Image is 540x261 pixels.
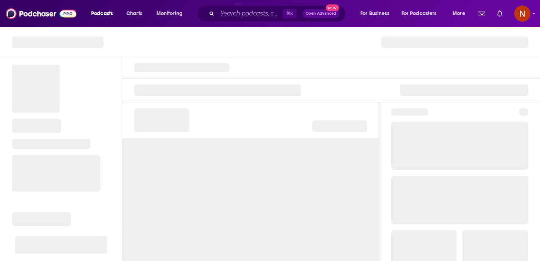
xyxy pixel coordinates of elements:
span: New [326,4,339,11]
span: For Podcasters [402,8,437,19]
input: Search podcasts, credits, & more... [217,8,283,19]
span: For Business [360,8,389,19]
button: open menu [86,8,122,19]
button: open menu [355,8,399,19]
button: open menu [447,8,474,19]
span: More [453,8,465,19]
a: Show notifications dropdown [476,7,488,20]
span: Monitoring [156,8,183,19]
span: Podcasts [91,8,113,19]
button: open menu [397,8,447,19]
span: Open Advanced [306,12,336,15]
button: Open AdvancedNew [302,9,339,18]
button: open menu [151,8,192,19]
a: Charts [122,8,147,19]
span: Logged in as AdelNBM [514,6,530,22]
a: Show notifications dropdown [494,7,505,20]
img: User Profile [514,6,530,22]
img: Podchaser - Follow, Share and Rate Podcasts [6,7,76,21]
span: Charts [126,8,142,19]
div: Search podcasts, credits, & more... [204,5,353,22]
span: ⌘ K [283,9,296,18]
button: Show profile menu [514,6,530,22]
